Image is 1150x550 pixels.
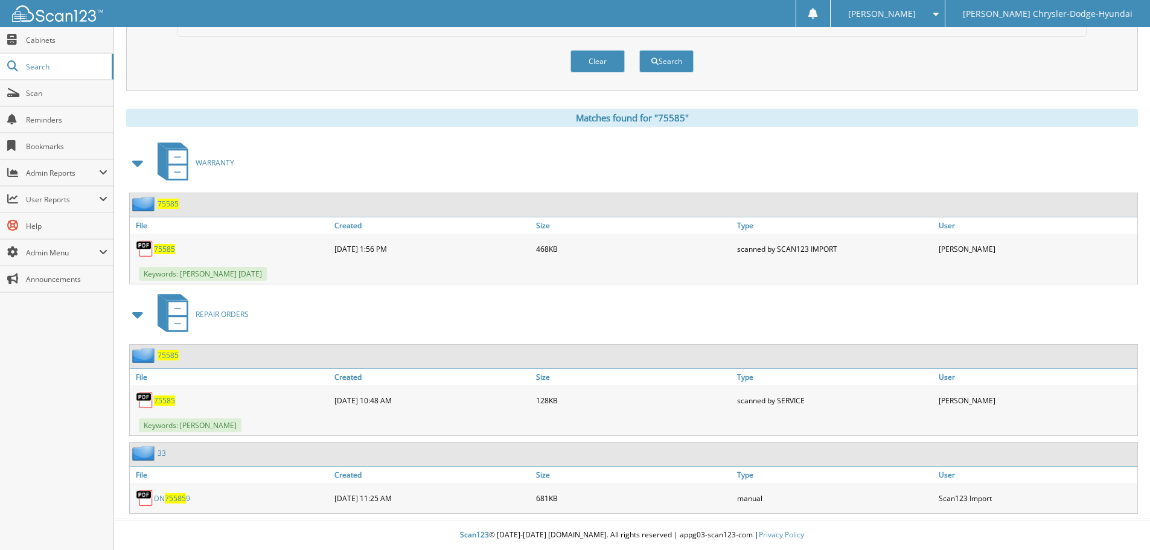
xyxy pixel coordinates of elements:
[26,88,107,98] span: Scan
[734,486,936,510] div: manual
[460,529,489,540] span: Scan123
[12,5,103,22] img: scan123-logo-white.svg
[26,221,107,231] span: Help
[196,158,234,168] span: WARRANTY
[136,240,154,258] img: PDF.png
[26,248,99,258] span: Admin Menu
[114,520,1150,550] div: © [DATE]-[DATE] [DOMAIN_NAME]. All rights reserved | appg03-scan123-com |
[936,486,1137,510] div: Scan123 Import
[158,448,166,458] a: 33
[126,109,1138,127] div: Matches found for "75585"
[639,50,694,72] button: Search
[533,467,735,483] a: Size
[963,10,1132,18] span: [PERSON_NAME] Chrysler-Dodge-Hyundai
[936,217,1137,234] a: User
[26,274,107,284] span: Announcements
[158,350,179,360] a: 75585
[130,467,331,483] a: File
[136,489,154,507] img: PDF.png
[26,35,107,45] span: Cabinets
[759,529,804,540] a: Privacy Policy
[26,115,107,125] span: Reminders
[734,369,936,385] a: Type
[734,467,936,483] a: Type
[150,290,249,338] a: REPAIR ORDERS
[139,267,267,281] span: Keywords: [PERSON_NAME] [DATE]
[533,388,735,412] div: 128KB
[331,388,533,412] div: [DATE] 10:48 AM
[132,446,158,461] img: folder2.png
[936,467,1137,483] a: User
[1090,492,1150,550] iframe: Chat Widget
[130,217,331,234] a: File
[936,388,1137,412] div: [PERSON_NAME]
[331,486,533,510] div: [DATE] 11:25 AM
[331,237,533,261] div: [DATE] 1:56 PM
[26,141,107,152] span: Bookmarks
[331,369,533,385] a: Created
[165,493,186,504] span: 75585
[132,348,158,363] img: folder2.png
[936,369,1137,385] a: User
[154,244,175,254] a: 75585
[533,369,735,385] a: Size
[154,493,190,504] a: DN755859
[734,237,936,261] div: scanned by SCAN123 IMPORT
[936,237,1137,261] div: [PERSON_NAME]
[130,369,331,385] a: File
[26,62,106,72] span: Search
[331,467,533,483] a: Created
[734,388,936,412] div: scanned by SERVICE
[331,217,533,234] a: Created
[136,391,154,409] img: PDF.png
[533,486,735,510] div: 681KB
[848,10,916,18] span: [PERSON_NAME]
[533,217,735,234] a: Size
[139,418,241,432] span: Keywords: [PERSON_NAME]
[154,395,175,406] a: 75585
[570,50,625,72] button: Clear
[26,168,99,178] span: Admin Reports
[158,199,179,209] a: 75585
[26,194,99,205] span: User Reports
[150,139,234,187] a: WARRANTY
[734,217,936,234] a: Type
[132,196,158,211] img: folder2.png
[533,237,735,261] div: 468KB
[196,309,249,319] span: REPAIR ORDERS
